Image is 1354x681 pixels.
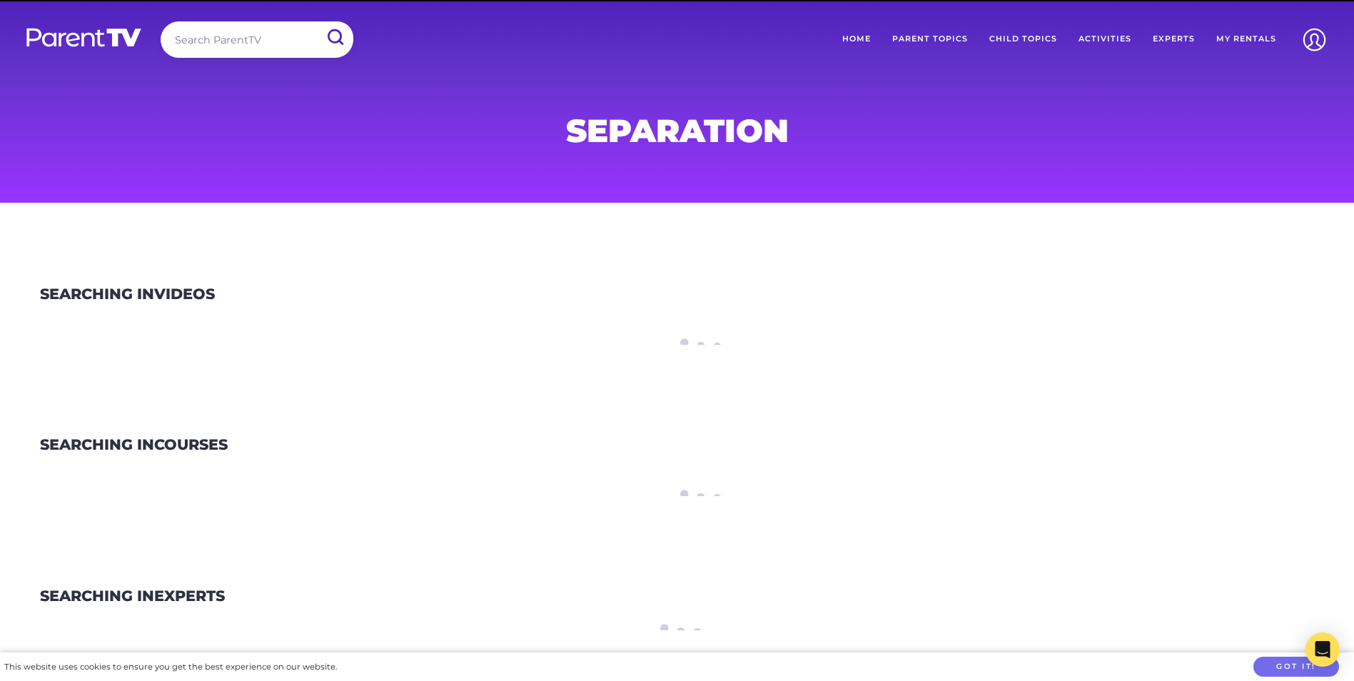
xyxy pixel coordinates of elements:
[1068,21,1142,57] a: Activities
[40,435,154,453] span: Searching in
[40,436,228,454] h3: Courses
[333,116,1021,145] h1: separation
[40,286,215,303] h3: Videos
[40,285,154,303] span: Searching in
[1305,632,1340,667] div: Open Intercom Messenger
[832,21,881,57] a: Home
[40,587,154,605] span: Searching in
[881,21,979,57] a: Parent Topics
[1206,21,1287,57] a: My Rentals
[316,21,353,54] input: Submit
[1253,657,1339,677] button: Got it!
[1296,21,1333,58] img: Account
[25,27,143,48] img: parenttv-logo-white.4c85aaf.svg
[979,21,1068,57] a: Child Topics
[40,587,225,605] h3: Experts
[4,660,337,675] div: This website uses cookies to ensure you get the best experience on our website.
[161,21,353,58] input: Search ParentTV
[1142,21,1206,57] a: Experts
